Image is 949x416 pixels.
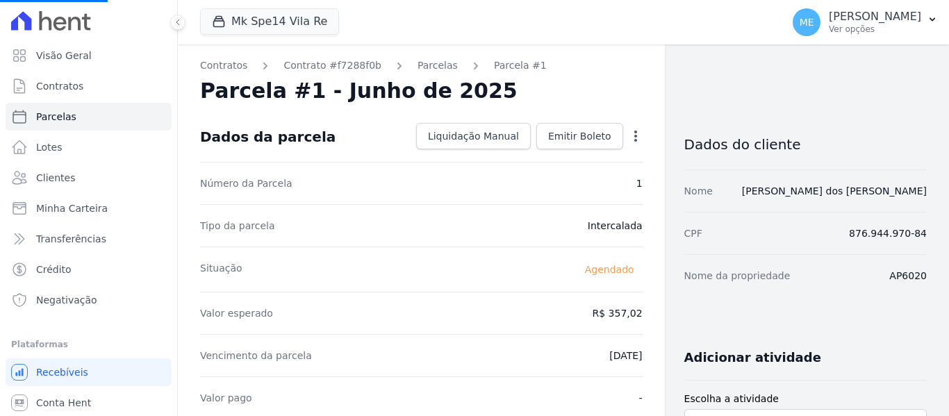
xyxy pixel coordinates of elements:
nav: Breadcrumb [200,58,643,73]
dt: Valor esperado [200,306,273,320]
dd: AP6020 [889,269,927,283]
label: Escolha a atividade [684,392,927,406]
dt: Valor pago [200,391,252,405]
a: Emitir Boleto [536,123,623,149]
button: Mk Spe14 Vila Re [200,8,339,35]
span: Clientes [36,171,75,185]
span: Transferências [36,232,106,246]
h3: Dados do cliente [684,136,927,153]
a: Visão Geral [6,42,172,69]
a: Recebíveis [6,358,172,386]
a: Contratos [200,58,247,73]
span: Agendado [577,261,643,278]
dd: 876.944.970-84 [849,226,927,240]
h3: Adicionar atividade [684,349,821,366]
dd: - [639,391,643,405]
a: Minha Carteira [6,194,172,222]
span: Emitir Boleto [548,129,611,143]
span: Conta Hent [36,396,91,410]
a: Crédito [6,256,172,283]
p: Ver opções [829,24,921,35]
span: Minha Carteira [36,201,108,215]
span: Lotes [36,140,63,154]
span: Negativação [36,293,97,307]
a: Parcela #1 [494,58,547,73]
dd: [DATE] [609,349,642,363]
dd: 1 [636,176,643,190]
span: Parcelas [36,110,76,124]
span: Recebíveis [36,365,88,379]
span: Crédito [36,263,72,276]
button: ME [PERSON_NAME] Ver opções [782,3,949,42]
div: Plataformas [11,336,166,353]
dt: Tipo da parcela [200,219,275,233]
span: Visão Geral [36,49,92,63]
dt: Nome da propriedade [684,269,791,283]
a: Contratos [6,72,172,100]
dd: Intercalada [588,219,643,233]
dt: Nome [684,184,713,198]
a: Contrato #f7288f0b [283,58,381,73]
dd: R$ 357,02 [593,306,643,320]
h2: Parcela #1 - Junho de 2025 [200,78,518,103]
dt: CPF [684,226,702,240]
div: Dados da parcela [200,128,336,145]
span: Contratos [36,79,83,93]
span: Liquidação Manual [428,129,519,143]
a: Transferências [6,225,172,253]
a: Negativação [6,286,172,314]
a: Clientes [6,164,172,192]
a: Lotes [6,133,172,161]
a: [PERSON_NAME] dos [PERSON_NAME] [742,185,927,197]
a: Liquidação Manual [416,123,531,149]
a: Parcelas [6,103,172,131]
p: [PERSON_NAME] [829,10,921,24]
a: Parcelas [418,58,458,73]
dt: Situação [200,261,242,278]
dt: Vencimento da parcela [200,349,312,363]
dt: Número da Parcela [200,176,292,190]
span: ME [800,17,814,27]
